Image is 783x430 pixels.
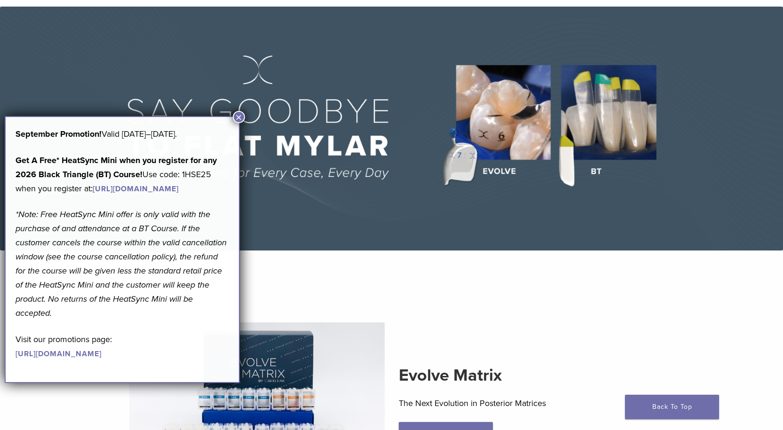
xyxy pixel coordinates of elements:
[16,153,229,195] p: Use code: 1HSE25 when you register at:
[16,332,229,360] p: Visit our promotions page:
[16,129,102,139] b: September Promotion!
[233,111,245,123] button: Close
[16,127,229,141] p: Valid [DATE]–[DATE].
[16,349,102,359] a: [URL][DOMAIN_NAME]
[399,364,654,387] h2: Evolve Matrix
[16,155,217,180] strong: Get A Free* HeatSync Mini when you register for any 2026 Black Triangle (BT) Course!
[93,184,179,194] a: [URL][DOMAIN_NAME]
[16,209,227,318] em: *Note: Free HeatSync Mini offer is only valid with the purchase of and attendance at a BT Course....
[399,396,654,410] p: The Next Evolution in Posterior Matrices
[625,395,719,419] a: Back To Top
